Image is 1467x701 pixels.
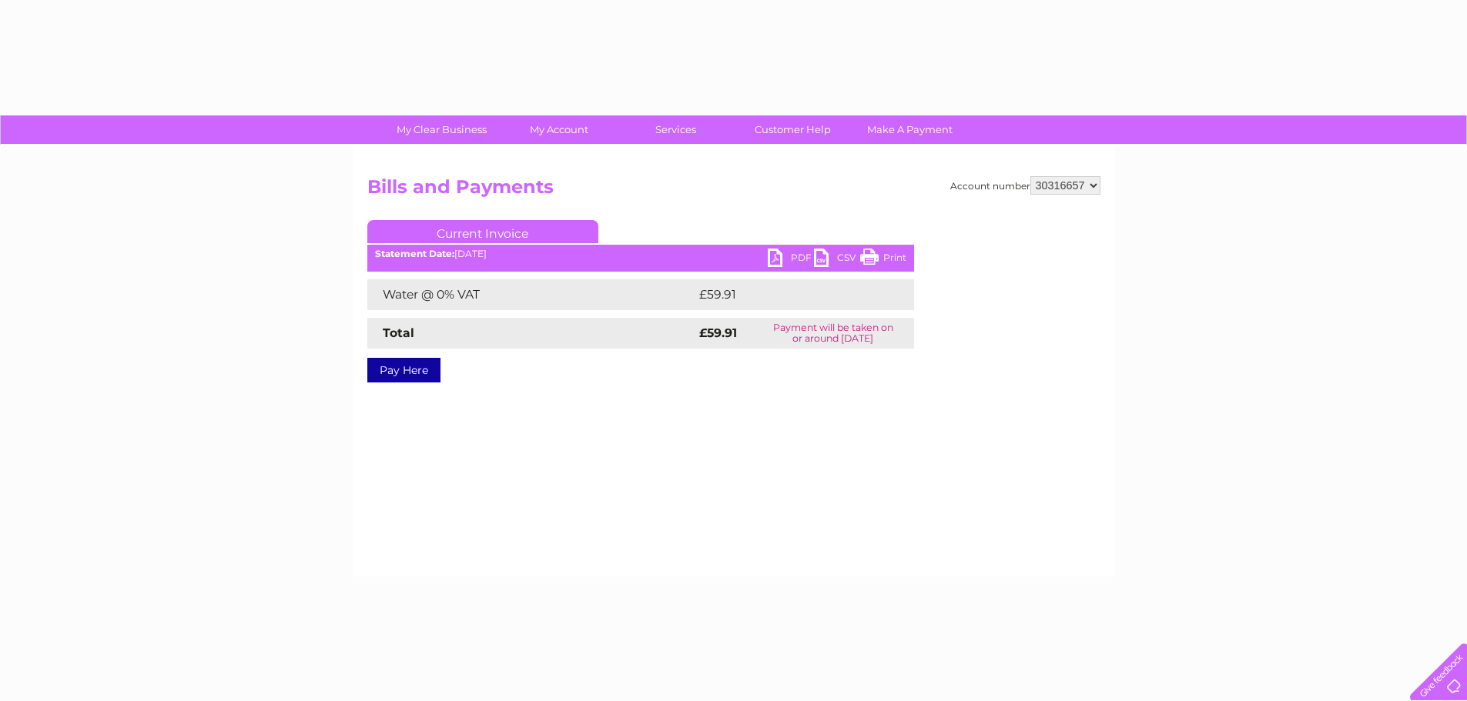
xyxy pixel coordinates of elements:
[699,325,737,340] strong: £59.91
[846,115,973,144] a: Make A Payment
[860,249,906,271] a: Print
[383,325,414,340] strong: Total
[814,249,860,271] a: CSV
[495,115,622,144] a: My Account
[695,279,882,310] td: £59.91
[612,115,739,144] a: Services
[378,115,505,144] a: My Clear Business
[367,220,598,243] a: Current Invoice
[367,279,695,310] td: Water @ 0% VAT
[367,176,1100,205] h2: Bills and Payments
[950,176,1100,195] div: Account number
[752,318,914,349] td: Payment will be taken on or around [DATE]
[375,248,454,259] b: Statement Date:
[768,249,814,271] a: PDF
[729,115,856,144] a: Customer Help
[367,358,440,382] a: Pay Here
[367,249,914,259] div: [DATE]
